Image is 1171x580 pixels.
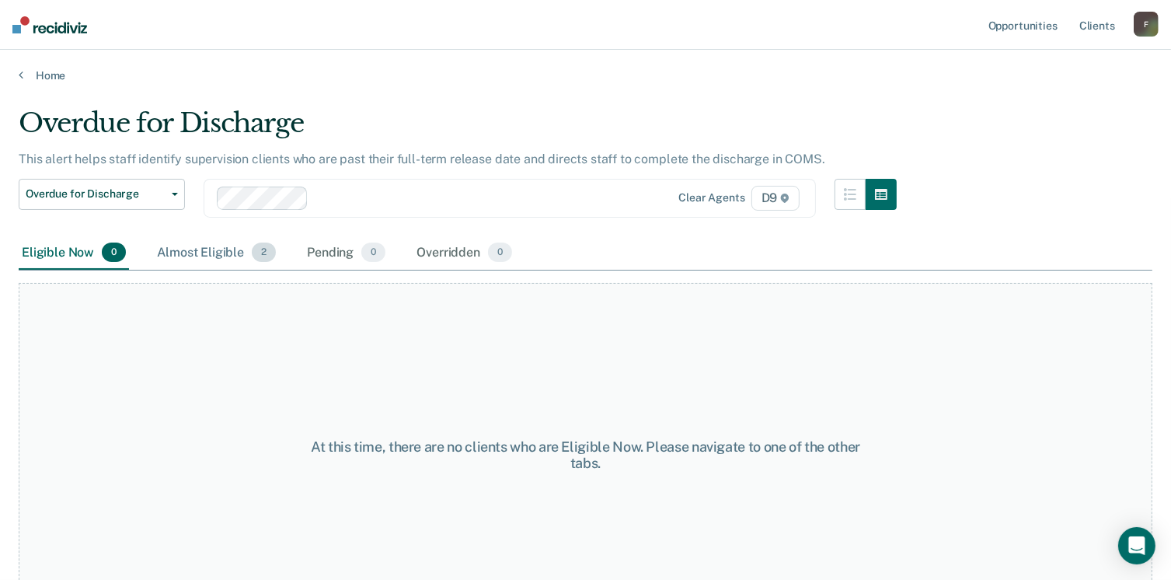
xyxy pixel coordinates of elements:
[1134,12,1159,37] button: F
[751,186,800,211] span: D9
[19,179,185,210] button: Overdue for Discharge
[19,236,129,271] div: Eligible Now0
[302,438,869,472] div: At this time, there are no clients who are Eligible Now. Please navigate to one of the other tabs.
[154,236,279,271] div: Almost Eligible2
[252,243,276,263] span: 2
[19,152,825,166] p: This alert helps staff identify supervision clients who are past their full-term release date and...
[12,16,87,33] img: Recidiviz
[678,191,744,204] div: Clear agents
[1118,527,1155,564] div: Open Intercom Messenger
[19,107,897,152] div: Overdue for Discharge
[19,68,1152,82] a: Home
[304,236,389,271] div: Pending0
[26,187,166,201] span: Overdue for Discharge
[413,236,515,271] div: Overridden0
[488,243,512,263] span: 0
[361,243,385,263] span: 0
[102,243,126,263] span: 0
